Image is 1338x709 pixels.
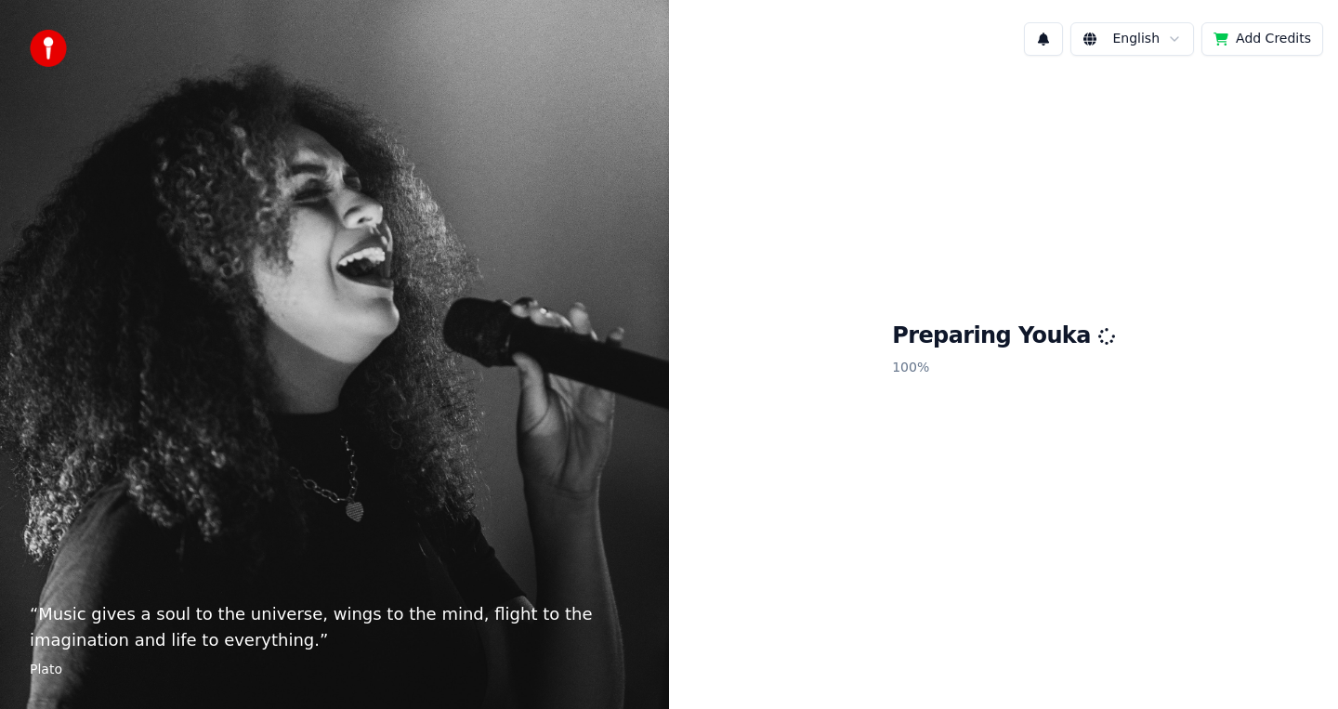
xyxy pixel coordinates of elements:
[30,661,639,679] footer: Plato
[30,601,639,653] p: “ Music gives a soul to the universe, wings to the mind, flight to the imagination and life to ev...
[892,351,1115,385] p: 100 %
[1201,22,1323,56] button: Add Credits
[30,30,67,67] img: youka
[892,322,1115,351] h1: Preparing Youka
